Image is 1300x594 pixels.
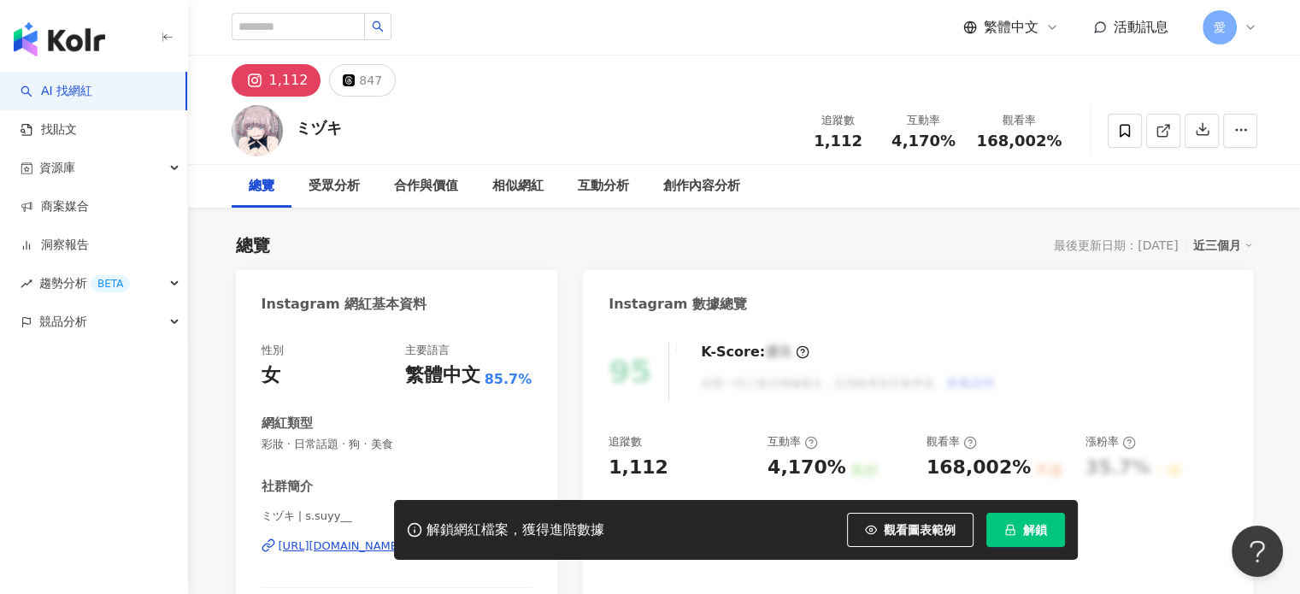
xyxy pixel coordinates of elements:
[805,112,870,129] div: 追蹤數
[309,176,360,197] div: 受眾分析
[394,176,458,197] div: 合作與價值
[976,112,1062,129] div: 觀看率
[1214,18,1226,37] span: 愛
[21,198,89,215] a: 商案媒合
[814,132,862,150] span: 1,112
[262,295,427,314] div: Instagram 網紅基本資料
[39,303,87,341] span: 競品分析
[39,149,75,187] span: 資源庫
[262,415,313,432] div: 網紅類型
[768,434,818,450] div: 互動率
[884,523,956,537] span: 觀看圖表範例
[21,83,92,100] a: searchAI 找網紅
[262,362,280,389] div: 女
[492,176,544,197] div: 相似網紅
[296,117,342,138] div: ミヅキ
[663,176,740,197] div: 創作內容分析
[891,112,956,129] div: 互動率
[21,121,77,138] a: 找貼文
[768,455,846,481] div: 4,170%
[262,437,532,452] span: 彩妝 · 日常話題 · 狗 · 美食
[14,22,105,56] img: logo
[609,434,642,450] div: 追蹤數
[609,295,747,314] div: Instagram 數據總覽
[329,64,396,97] button: 847
[426,521,604,539] div: 解鎖網紅檔案，獲得進階數據
[236,233,270,257] div: 總覽
[39,264,130,303] span: 趨勢分析
[372,21,384,32] span: search
[232,105,283,156] img: KOL Avatar
[405,362,480,389] div: 繁體中文
[1023,523,1047,537] span: 解鎖
[262,478,313,496] div: 社群簡介
[1193,234,1253,256] div: 近三個月
[269,68,309,92] div: 1,112
[249,176,274,197] div: 總覽
[926,455,1031,481] div: 168,002%
[609,455,668,481] div: 1,112
[21,278,32,290] span: rise
[1054,238,1178,252] div: 最後更新日期：[DATE]
[232,64,321,97] button: 1,112
[1114,19,1168,35] span: 活動訊息
[847,513,974,547] button: 觀看圖表範例
[262,343,284,358] div: 性別
[891,132,956,150] span: 4,170%
[485,370,532,389] span: 85.7%
[1085,434,1136,450] div: 漲粉率
[359,68,382,92] div: 847
[21,237,89,254] a: 洞察報告
[578,176,629,197] div: 互動分析
[976,132,1062,150] span: 168,002%
[405,343,450,358] div: 主要語言
[926,434,977,450] div: 觀看率
[984,18,1038,37] span: 繁體中文
[1004,524,1016,536] span: lock
[701,343,809,362] div: K-Score :
[986,513,1065,547] button: 解鎖
[91,275,130,292] div: BETA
